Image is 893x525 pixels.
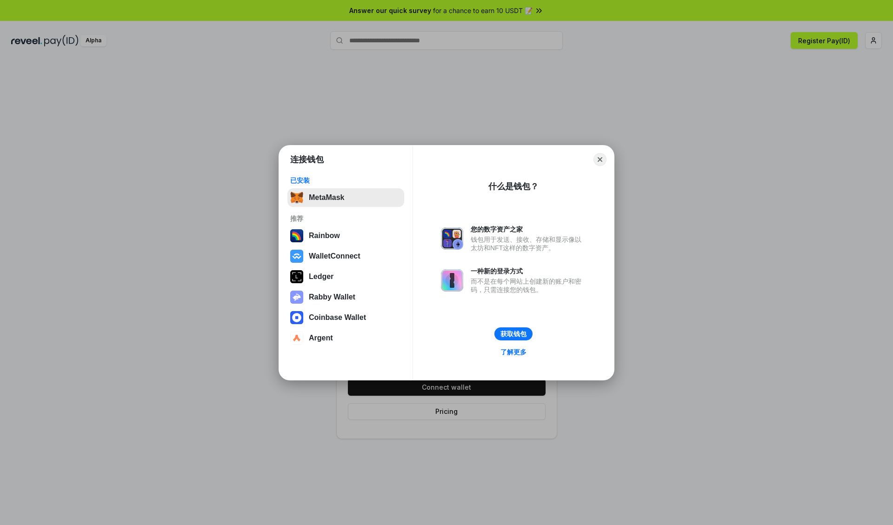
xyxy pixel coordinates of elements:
[287,188,404,207] button: MetaMask
[287,288,404,306] button: Rabby Wallet
[290,311,303,324] img: svg+xml,%3Csvg%20width%3D%2228%22%20height%3D%2228%22%20viewBox%3D%220%200%2028%2028%22%20fill%3D...
[471,225,586,233] div: 您的数字资产之家
[287,267,404,286] button: Ledger
[290,291,303,304] img: svg+xml,%3Csvg%20xmlns%3D%22http%3A%2F%2Fwww.w3.org%2F2000%2Fsvg%22%20fill%3D%22none%22%20viewBox...
[287,329,404,347] button: Argent
[290,214,401,223] div: 推荐
[290,154,324,165] h1: 连接钱包
[309,252,360,260] div: WalletConnect
[309,232,340,240] div: Rainbow
[471,267,586,275] div: 一种新的登录方式
[287,226,404,245] button: Rainbow
[471,277,586,294] div: 而不是在每个网站上创建新的账户和密码，只需连接您的钱包。
[441,227,463,250] img: svg+xml,%3Csvg%20xmlns%3D%22http%3A%2F%2Fwww.w3.org%2F2000%2Fsvg%22%20fill%3D%22none%22%20viewBox...
[290,176,401,185] div: 已安装
[290,229,303,242] img: svg+xml,%3Csvg%20width%3D%22120%22%20height%3D%22120%22%20viewBox%3D%220%200%20120%20120%22%20fil...
[471,235,586,252] div: 钱包用于发送、接收、存储和显示像以太坊和NFT这样的数字资产。
[309,272,333,281] div: Ledger
[500,348,526,356] div: 了解更多
[309,193,344,202] div: MetaMask
[309,334,333,342] div: Argent
[494,327,533,340] button: 获取钱包
[290,250,303,263] img: svg+xml,%3Csvg%20width%3D%2228%22%20height%3D%2228%22%20viewBox%3D%220%200%2028%2028%22%20fill%3D...
[287,308,404,327] button: Coinbase Wallet
[488,181,539,192] div: 什么是钱包？
[309,313,366,322] div: Coinbase Wallet
[290,270,303,283] img: svg+xml,%3Csvg%20xmlns%3D%22http%3A%2F%2Fwww.w3.org%2F2000%2Fsvg%22%20width%3D%2228%22%20height%3...
[287,247,404,266] button: WalletConnect
[441,269,463,292] img: svg+xml,%3Csvg%20xmlns%3D%22http%3A%2F%2Fwww.w3.org%2F2000%2Fsvg%22%20fill%3D%22none%22%20viewBox...
[500,330,526,338] div: 获取钱包
[495,346,532,358] a: 了解更多
[290,191,303,204] img: svg+xml,%3Csvg%20fill%3D%22none%22%20height%3D%2233%22%20viewBox%3D%220%200%2035%2033%22%20width%...
[593,153,606,166] button: Close
[309,293,355,301] div: Rabby Wallet
[290,332,303,345] img: svg+xml,%3Csvg%20width%3D%2228%22%20height%3D%2228%22%20viewBox%3D%220%200%2028%2028%22%20fill%3D...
